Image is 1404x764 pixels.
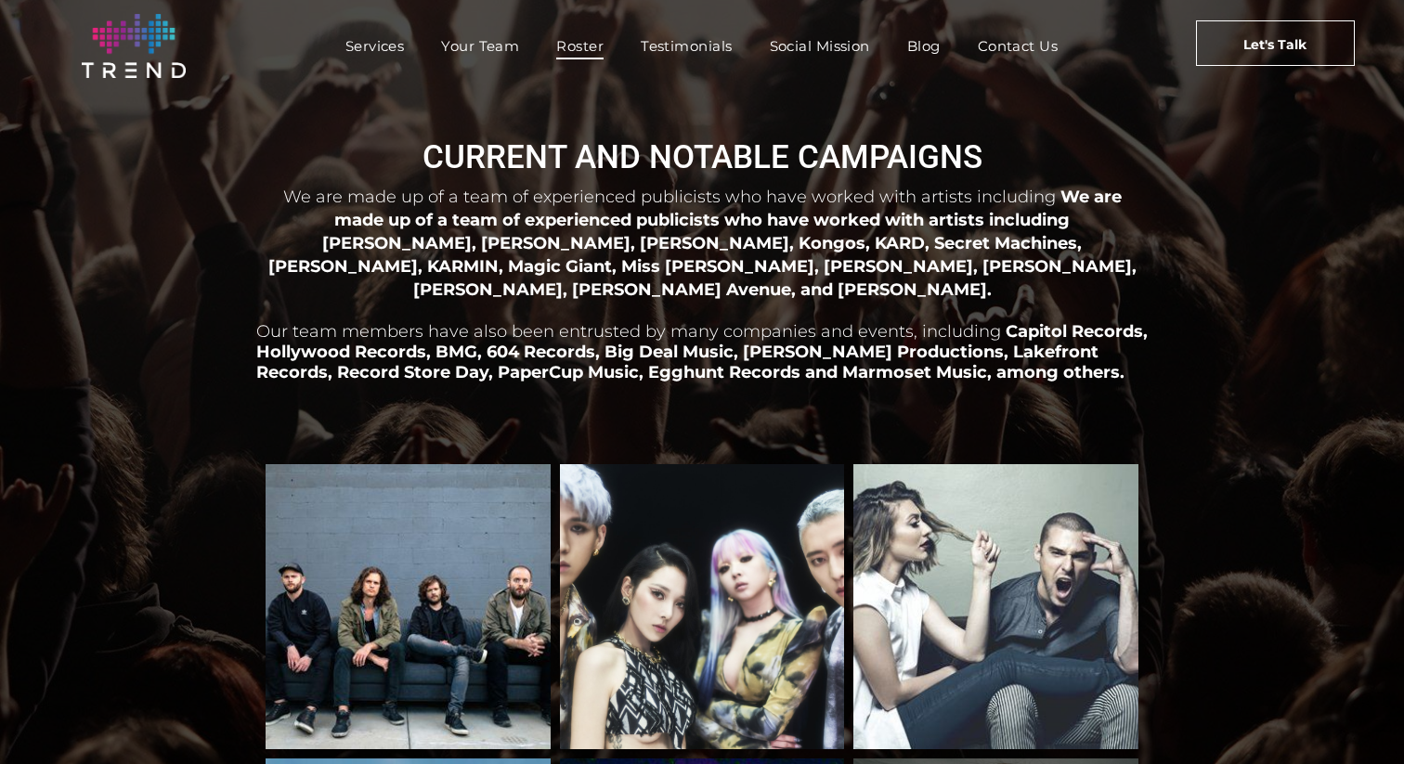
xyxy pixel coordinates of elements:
span: We are made up of a team of experienced publicists who have worked with artists including [PERSON... [268,187,1137,299]
a: Testimonials [622,32,750,59]
a: Social Mission [751,32,889,59]
span: CURRENT AND NOTABLE CAMPAIGNS [422,138,982,176]
a: Contact Us [959,32,1077,59]
span: Our team members have also been entrusted by many companies and events, including [256,321,1001,342]
span: Capitol Records, Hollywood Records, BMG, 604 Records, Big Deal Music, [PERSON_NAME] Productions, ... [256,321,1148,382]
a: Your Team [422,32,538,59]
a: Karmin [853,464,1138,749]
a: Services [327,32,423,59]
a: Roster [538,32,622,59]
a: Blog [889,32,959,59]
span: We are made up of a team of experienced publicists who have worked with artists including [283,187,1056,207]
a: Kongos [266,464,551,749]
span: Let's Talk [1243,21,1306,68]
a: Let's Talk [1196,20,1355,66]
img: logo [82,14,186,78]
a: KARD [560,464,845,749]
